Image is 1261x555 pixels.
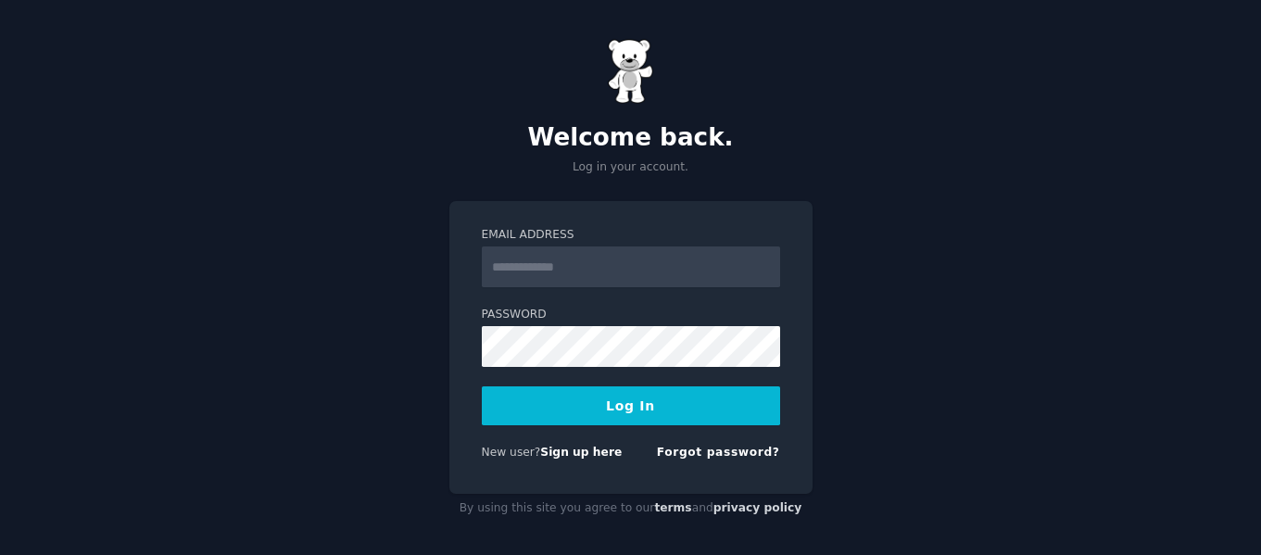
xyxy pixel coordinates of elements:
[449,123,813,153] h2: Welcome back.
[482,307,780,323] label: Password
[482,386,780,425] button: Log In
[654,501,691,514] a: terms
[482,446,541,459] span: New user?
[713,501,802,514] a: privacy policy
[608,39,654,104] img: Gummy Bear
[540,446,622,459] a: Sign up here
[449,159,813,176] p: Log in your account.
[657,446,780,459] a: Forgot password?
[482,227,780,244] label: Email Address
[449,494,813,523] div: By using this site you agree to our and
